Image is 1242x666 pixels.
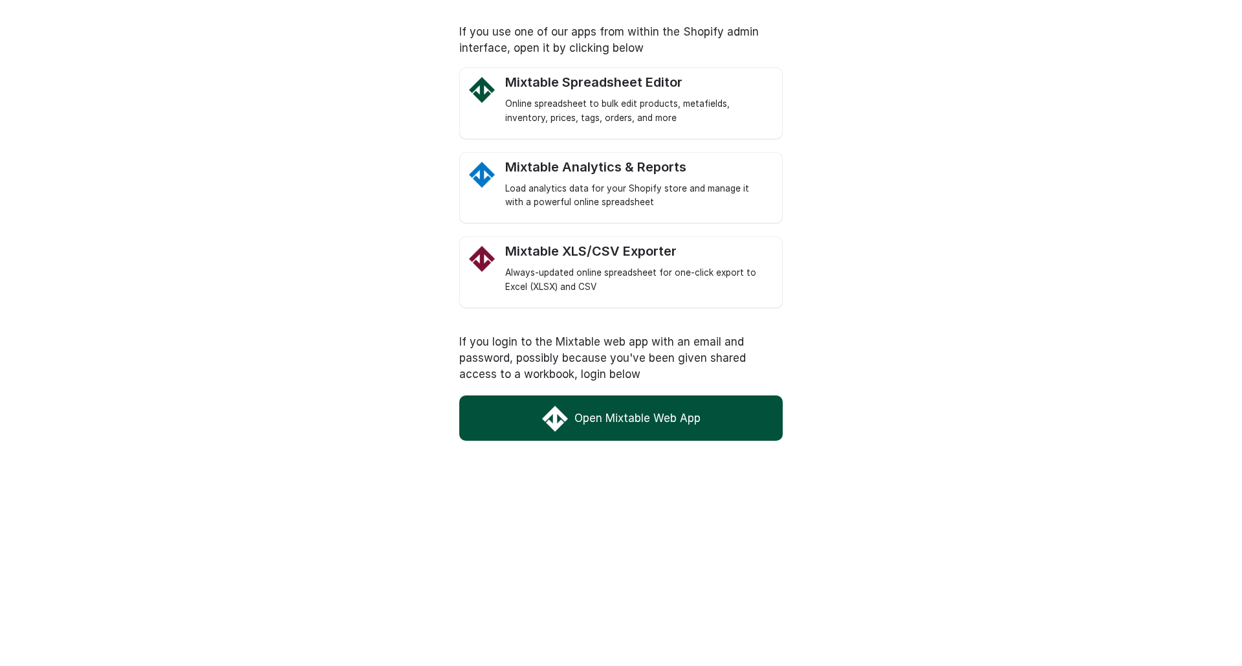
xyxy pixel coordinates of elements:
img: Mixtable Excel and CSV Exporter app Logo [469,246,495,272]
img: Mixtable Spreadsheet Editor Logo [469,77,495,103]
div: Mixtable Analytics & Reports [505,159,769,175]
img: Mixtable Analytics [469,162,495,188]
div: Mixtable XLS/CSV Exporter [505,243,769,260]
a: Mixtable Analytics Mixtable Analytics & Reports Load analytics data for your Shopify store and ma... [505,159,769,210]
a: Open Mixtable Web App [459,395,783,441]
div: Online spreadsheet to bulk edit products, metafields, inventory, prices, tags, orders, and more [505,97,769,126]
div: Load analytics data for your Shopify store and manage it with a powerful online spreadsheet [505,182,769,210]
div: Mixtable Spreadsheet Editor [505,74,769,91]
p: If you login to the Mixtable web app with an email and password, possibly because you've been giv... [459,334,783,383]
p: If you use one of our apps from within the Shopify admin interface, open it by clicking below [459,24,783,56]
a: Mixtable Spreadsheet Editor Logo Mixtable Spreadsheet Editor Online spreadsheet to bulk edit prod... [505,74,769,126]
div: Always-updated online spreadsheet for one-click export to Excel (XLSX) and CSV [505,266,769,294]
img: Mixtable Web App [542,406,568,432]
a: Mixtable Excel and CSV Exporter app Logo Mixtable XLS/CSV Exporter Always-updated online spreadsh... [505,243,769,294]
